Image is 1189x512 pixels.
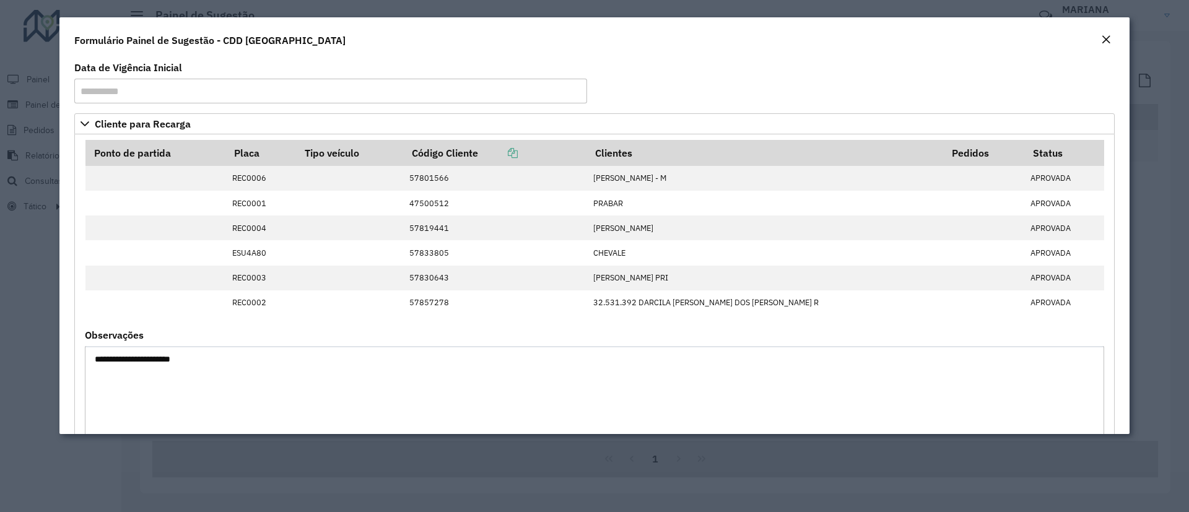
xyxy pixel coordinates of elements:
th: Clientes [587,140,944,166]
a: Copiar [478,147,518,159]
td: [PERSON_NAME] [587,215,944,240]
td: APROVADA [1024,215,1104,240]
th: Ponto de partida [85,140,226,166]
td: REC0002 [226,290,297,315]
td: [PERSON_NAME] - M [587,166,944,191]
td: APROVADA [1024,240,1104,265]
button: Close [1097,32,1115,48]
h4: Formulário Painel de Sugestão - CDD [GEOGRAPHIC_DATA] [74,33,346,48]
td: REC0003 [226,266,297,290]
td: APROVADA [1024,290,1104,315]
td: APROVADA [1024,266,1104,290]
td: APROVADA [1024,191,1104,215]
td: 57833805 [403,240,587,265]
th: Placa [226,140,297,166]
th: Pedidos [943,140,1024,166]
td: APROVADA [1024,166,1104,191]
td: 57801566 [403,166,587,191]
td: [PERSON_NAME] PRI [587,266,944,290]
th: Código Cliente [403,140,587,166]
td: ESU4A80 [226,240,297,265]
label: Data de Vigência Inicial [74,60,182,75]
td: PRABAR [587,191,944,215]
label: Observações [85,328,144,342]
td: REC0004 [226,215,297,240]
td: 57830643 [403,266,587,290]
th: Status [1024,140,1104,166]
div: Cliente para Recarga [74,134,1115,511]
th: Tipo veículo [296,140,403,166]
td: 57857278 [403,290,587,315]
td: REC0001 [226,191,297,215]
span: Cliente para Recarga [95,119,191,129]
td: REC0006 [226,166,297,191]
td: 47500512 [403,191,587,215]
em: Fechar [1101,35,1111,45]
td: 32.531.392 DARCILA [PERSON_NAME] DOS [PERSON_NAME] R [587,290,944,315]
td: 57819441 [403,215,587,240]
a: Cliente para Recarga [74,113,1115,134]
td: CHEVALE [587,240,944,265]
